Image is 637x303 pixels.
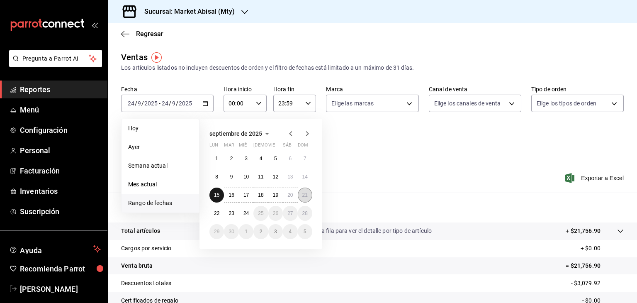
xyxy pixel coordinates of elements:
abbr: 25 de septiembre de 2025 [258,210,263,216]
abbr: jueves [253,142,302,151]
abbr: 8 de septiembre de 2025 [215,174,218,180]
span: / [176,100,178,107]
button: 7 de septiembre de 2025 [298,151,312,166]
abbr: 27 de septiembre de 2025 [287,210,293,216]
span: [PERSON_NAME] [20,283,101,295]
div: Ventas [121,51,148,64]
span: Reportes [20,84,101,95]
abbr: 28 de septiembre de 2025 [302,210,308,216]
input: ---- [144,100,158,107]
abbr: 1 de octubre de 2025 [245,229,248,235]
abbr: 30 de septiembre de 2025 [229,229,234,235]
button: 16 de septiembre de 2025 [224,188,238,203]
input: ---- [178,100,192,107]
input: -- [172,100,176,107]
button: 3 de septiembre de 2025 [239,151,253,166]
span: Semana actual [128,161,192,170]
span: Suscripción [20,206,101,217]
abbr: 18 de septiembre de 2025 [258,192,263,198]
abbr: 4 de septiembre de 2025 [260,156,263,161]
span: Regresar [136,30,163,38]
button: 4 de septiembre de 2025 [253,151,268,166]
abbr: 2 de septiembre de 2025 [230,156,233,161]
span: Elige los tipos de orden [537,99,596,108]
a: Pregunta a Parrot AI [6,60,102,69]
span: Ayer [128,143,192,151]
abbr: 24 de septiembre de 2025 [243,210,249,216]
span: Elige los canales de venta [434,99,501,108]
span: / [169,100,171,107]
div: Los artículos listados no incluyen descuentos de orden y el filtro de fechas está limitado a un m... [121,64,624,72]
input: -- [161,100,169,107]
button: 24 de septiembre de 2025 [239,206,253,221]
abbr: 1 de septiembre de 2025 [215,156,218,161]
button: 18 de septiembre de 2025 [253,188,268,203]
p: Descuentos totales [121,279,171,288]
abbr: 7 de septiembre de 2025 [304,156,306,161]
abbr: 9 de septiembre de 2025 [230,174,233,180]
abbr: martes [224,142,234,151]
abbr: 5 de septiembre de 2025 [274,156,277,161]
button: 23 de septiembre de 2025 [224,206,238,221]
button: 13 de septiembre de 2025 [283,169,297,184]
abbr: viernes [268,142,275,151]
button: 2 de septiembre de 2025 [224,151,238,166]
label: Canal de venta [429,86,521,92]
p: Cargos por servicio [121,244,172,253]
input: -- [127,100,135,107]
span: / [141,100,144,107]
button: 12 de septiembre de 2025 [268,169,283,184]
span: Hoy [128,124,192,133]
span: Rango de fechas [128,199,192,208]
label: Fecha [121,86,214,92]
span: Pregunta a Parrot AI [22,54,89,63]
abbr: 4 de octubre de 2025 [289,229,292,235]
span: Personal [20,145,101,156]
button: 11 de septiembre de 2025 [253,169,268,184]
button: 26 de septiembre de 2025 [268,206,283,221]
button: 5 de octubre de 2025 [298,224,312,239]
abbr: lunes [209,142,218,151]
abbr: 15 de septiembre de 2025 [214,192,219,198]
p: Resumen [121,203,624,213]
button: 15 de septiembre de 2025 [209,188,224,203]
label: Hora fin [273,86,316,92]
p: Total artículos [121,227,160,235]
abbr: 14 de septiembre de 2025 [302,174,308,180]
span: Configuración [20,125,101,136]
abbr: 20 de septiembre de 2025 [287,192,293,198]
span: Mes actual [128,180,192,189]
button: 27 de septiembre de 2025 [283,206,297,221]
abbr: 3 de octubre de 2025 [274,229,277,235]
button: open_drawer_menu [91,22,98,28]
abbr: 29 de septiembre de 2025 [214,229,219,235]
abbr: 5 de octubre de 2025 [304,229,306,235]
abbr: 22 de septiembre de 2025 [214,210,219,216]
button: 30 de septiembre de 2025 [224,224,238,239]
button: 6 de septiembre de 2025 [283,151,297,166]
abbr: 11 de septiembre de 2025 [258,174,263,180]
img: Tooltip marker [151,52,162,63]
span: septiembre de 2025 [209,130,262,137]
abbr: 2 de octubre de 2025 [260,229,263,235]
h3: Sucursal: Market Abisal (Mty) [138,7,235,17]
button: 25 de septiembre de 2025 [253,206,268,221]
abbr: 6 de septiembre de 2025 [289,156,292,161]
span: Facturación [20,165,101,176]
abbr: 12 de septiembre de 2025 [273,174,278,180]
button: 10 de septiembre de 2025 [239,169,253,184]
button: 17 de septiembre de 2025 [239,188,253,203]
abbr: 10 de septiembre de 2025 [243,174,249,180]
button: 21 de septiembre de 2025 [298,188,312,203]
label: Marca [326,86,418,92]
abbr: 26 de septiembre de 2025 [273,210,278,216]
abbr: 19 de septiembre de 2025 [273,192,278,198]
button: 28 de septiembre de 2025 [298,206,312,221]
button: 4 de octubre de 2025 [283,224,297,239]
p: + $21,756.90 [566,227,601,235]
button: 8 de septiembre de 2025 [209,169,224,184]
button: 29 de septiembre de 2025 [209,224,224,239]
button: 2 de octubre de 2025 [253,224,268,239]
button: 5 de septiembre de 2025 [268,151,283,166]
span: / [135,100,137,107]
